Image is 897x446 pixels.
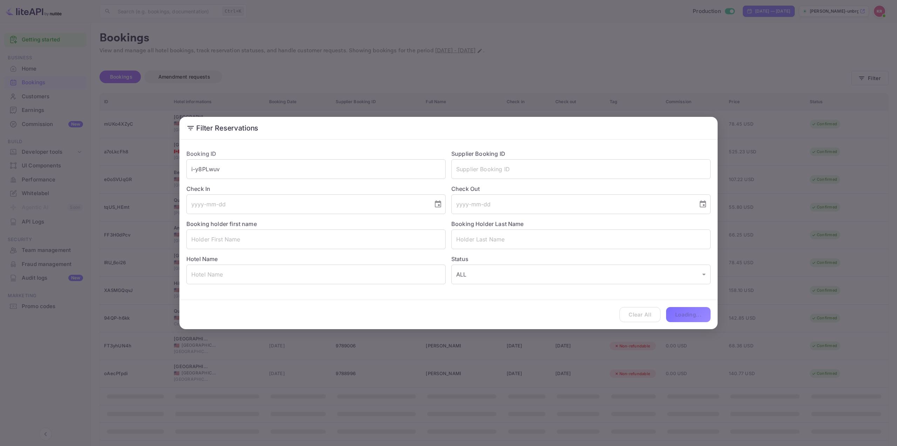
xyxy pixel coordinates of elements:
[451,229,711,249] input: Holder Last Name
[451,185,711,193] label: Check Out
[451,159,711,179] input: Supplier Booking ID
[451,194,693,214] input: yyyy-mm-dd
[696,197,710,211] button: Choose date
[451,150,505,157] label: Supplier Booking ID
[451,265,711,284] div: ALL
[186,159,446,179] input: Booking ID
[451,255,711,263] label: Status
[431,197,445,211] button: Choose date
[186,220,257,227] label: Booking holder first name
[186,229,446,249] input: Holder First Name
[186,185,446,193] label: Check In
[186,255,218,262] label: Hotel Name
[179,117,718,139] h2: Filter Reservations
[186,265,446,284] input: Hotel Name
[451,220,524,227] label: Booking Holder Last Name
[186,194,428,214] input: yyyy-mm-dd
[186,150,217,157] label: Booking ID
